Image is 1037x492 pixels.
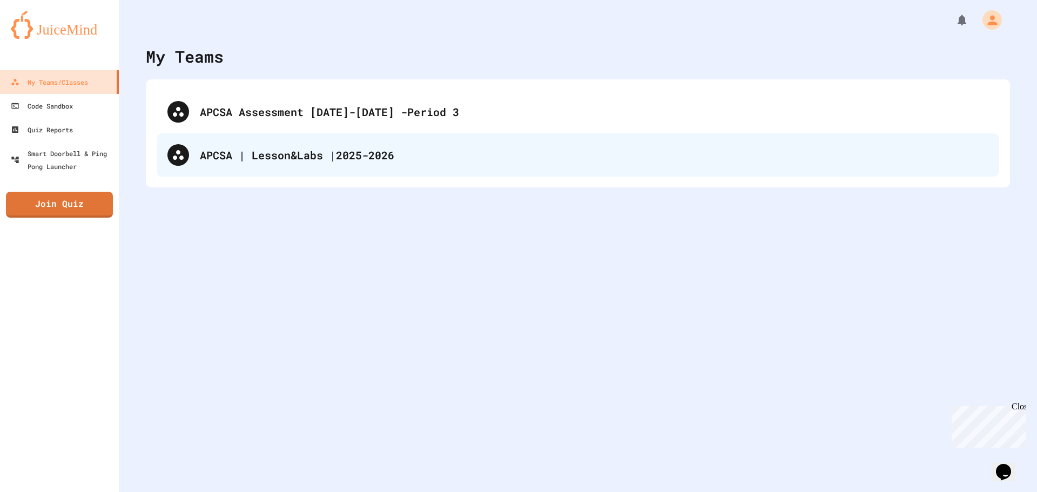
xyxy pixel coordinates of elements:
div: Code Sandbox [11,99,73,112]
div: APCSA | Lesson&Labs |2025-2026 [157,133,999,177]
div: APCSA Assessment [DATE]-[DATE] -Period 3 [157,90,999,133]
iframe: chat widget [992,449,1026,481]
div: My Teams [146,44,224,69]
div: Quiz Reports [11,123,73,136]
div: My Notifications [935,11,971,29]
div: APCSA | Lesson&Labs |2025-2026 [200,147,988,163]
div: Smart Doorbell & Ping Pong Launcher [11,147,115,173]
a: Join Quiz [6,192,113,218]
img: logo-orange.svg [11,11,108,39]
iframe: chat widget [947,402,1026,448]
div: APCSA Assessment [DATE]-[DATE] -Period 3 [200,104,988,120]
div: Chat with us now!Close [4,4,75,69]
div: My Account [971,8,1005,32]
div: My Teams/Classes [11,76,88,89]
